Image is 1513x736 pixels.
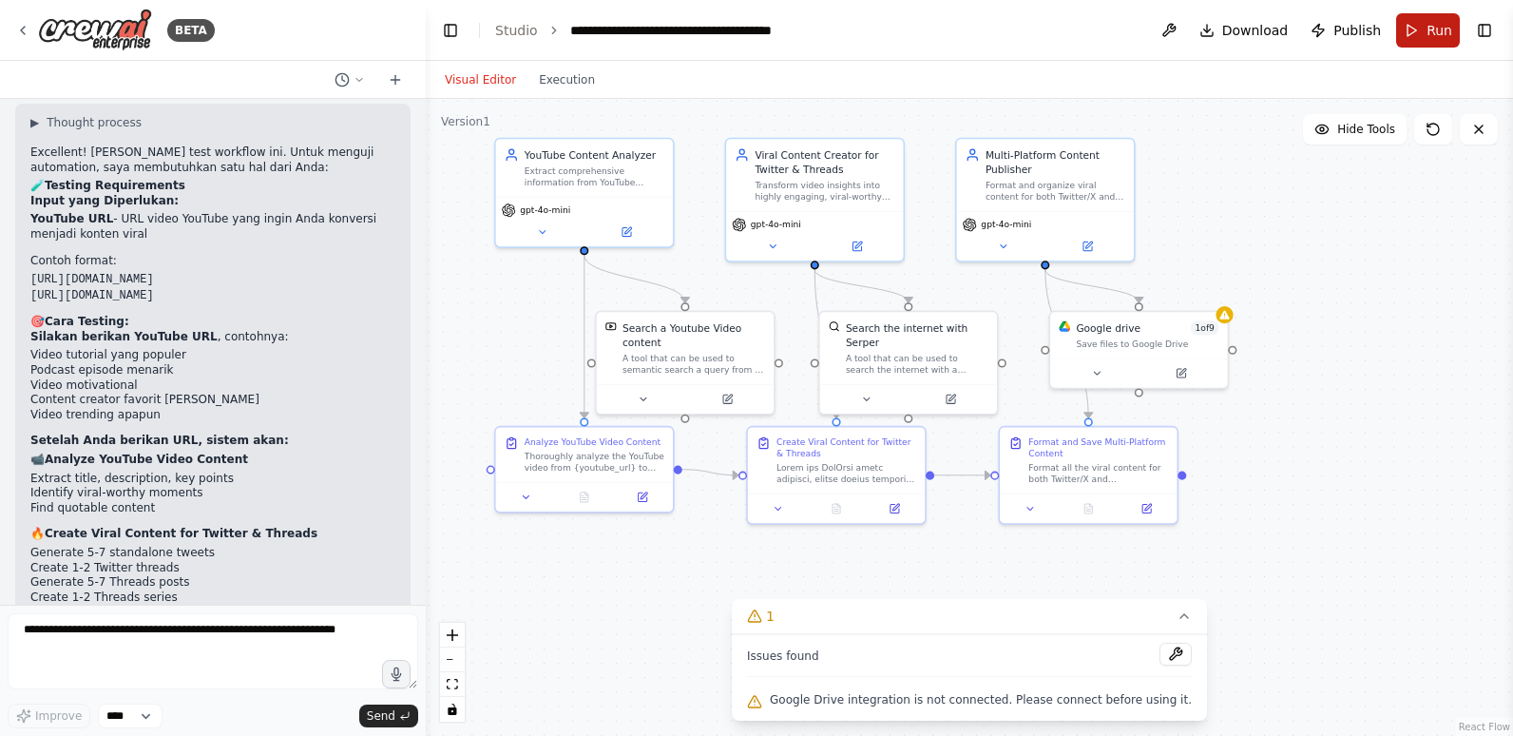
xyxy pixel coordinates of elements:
[1191,320,1218,335] span: Number of enabled actions
[682,462,738,482] g: Edge from 1a977b5b-3623-4b15-b9db-f06c5f4961d3 to e668977c-e4e3-4d79-93e2-06d299950b29
[45,527,317,540] strong: Create Viral Content for Twitter & Threads
[30,212,395,242] li: - URL video YouTube yang ingin Anda konversi menjadi konten viral
[1028,462,1168,485] div: Format all the viral content for both Twitter/X and [DOMAIN_NAME] into professional, ready-to-pub...
[30,546,395,561] li: Generate 5-7 standalone tweets
[755,147,894,176] div: Viral Content Creator for Twitter & Threads
[1459,722,1510,732] a: React Flow attribution
[554,489,615,506] button: No output available
[1076,338,1218,349] div: Save files to Google Drive
[1303,114,1407,145] button: Hide Tools
[495,21,784,40] nav: breadcrumb
[45,179,185,192] strong: Testing Requirements
[527,68,606,91] button: Execution
[440,697,465,722] button: toggle interactivity
[35,708,82,724] span: Improve
[30,179,395,194] h2: 🧪
[755,180,894,203] div: Transform video insights into highly engaging, viral-worthy content for both Twitter/X and [DOMAI...
[605,320,617,332] img: YoutubeVideoSearchTool
[1222,21,1289,40] span: Download
[38,9,152,51] img: Logo
[808,269,844,417] g: Edge from 0a230993-8ff7-43f6-9e15-21b1c3ece481 to e668977c-e4e3-4d79-93e2-06d299950b29
[30,393,395,408] li: Content creator favorit [PERSON_NAME]
[766,607,775,626] span: 1
[732,599,1207,634] button: 1
[367,708,395,724] span: Send
[751,219,801,230] span: gpt-4o-mini
[440,623,465,722] div: React Flow controls
[30,212,113,225] strong: YouTube URL
[1028,436,1168,458] div: Format and Save Multi-Platform Content
[359,705,418,727] button: Send
[440,648,465,672] button: zoom out
[846,320,988,349] div: Search the internet with Serper
[981,219,1031,230] span: gpt-4o-mini
[986,180,1125,203] div: Format and organize viral content for both Twitter/X and [DOMAIN_NAME] into ready-to-publish form...
[30,591,395,606] li: Create 1-2 Threads series
[1076,320,1140,335] div: Google drive
[986,147,1125,176] div: Multi-Platform Content Publisher
[30,453,395,468] p: 📹
[495,23,538,38] a: Studio
[934,468,990,482] g: Edge from e668977c-e4e3-4d79-93e2-06d299950b29 to 386123cf-7d9b-457f-a34a-29e863afe05c
[441,114,490,129] div: Version 1
[746,426,926,525] div: Create Viral Content for Twitter & ThreadsLorem ips DolOrsi ametc adipisci, elitse doeius tempori...
[45,453,248,466] strong: Analyze YouTube Video Content
[1471,17,1498,44] button: Show right sidebar
[829,320,840,332] img: SerperDevTool
[999,426,1178,525] div: Format and Save Multi-Platform ContentFormat all the viral content for both Twitter/X and [DOMAIN...
[1038,269,1146,302] g: Edge from 8f4cea8d-dae5-4c97-b735-f24e82e19d7d to fdd8d43b-4900-4405-a5bf-bf374bca2c92
[30,575,395,591] li: Generate 5-7 Threads posts
[1038,269,1096,417] g: Edge from 8f4cea8d-dae5-4c97-b735-f24e82e19d7d to 386123cf-7d9b-457f-a34a-29e863afe05c
[30,273,154,286] code: [URL][DOMAIN_NAME]
[494,138,674,248] div: YouTube Content AnalyzerExtract comprehensive information from YouTube videos including title, de...
[525,165,664,188] div: Extract comprehensive information from YouTube videos including title, description, key points, t...
[747,649,819,664] span: Issues found
[525,451,664,474] div: Thoroughly analyze the YouTube video from {youtube_url} to extract all key information including:...
[585,223,667,241] button: Open in side panel
[1396,13,1460,48] button: Run
[382,660,411,688] button: Click to speak your automation idea
[30,315,395,330] h2: 🎯
[30,527,395,542] p: 🔥
[327,68,373,91] button: Switch to previous chat
[1049,311,1229,390] div: Google DriveGoogle drive1of9Save files to Google Drive
[30,330,218,343] strong: Silakan berikan YouTube URL
[8,704,90,728] button: Improve
[30,561,395,576] li: Create 1-2 Twitter threads
[955,138,1135,262] div: Multi-Platform Content PublisherFormat and organize viral content for both Twitter/X and [DOMAIN_...
[30,501,395,516] li: Find quotable content
[167,19,215,42] div: BETA
[30,289,154,302] code: [URL][DOMAIN_NAME]
[45,315,129,328] strong: Cara Testing:
[433,68,527,91] button: Visual Editor
[440,672,465,697] button: fit view
[30,115,39,130] span: ▶
[1427,21,1452,40] span: Run
[30,145,395,175] p: Excellent! [PERSON_NAME] test workflow ini. Untuk menguji automation, saya membutuhkan satu hal d...
[30,408,395,423] li: Video trending apapun
[618,489,667,506] button: Open in side panel
[622,320,765,349] div: Search a Youtube Video content
[30,194,179,207] strong: Input yang Diperlukan:
[494,426,674,513] div: Analyze YouTube Video ContentThoroughly analyze the YouTube video from {youtube_url} to extract a...
[622,353,765,376] div: A tool that can be used to semantic search a query from a Youtube Video content.
[808,269,916,302] g: Edge from 0a230993-8ff7-43f6-9e15-21b1c3ece481 to bc66028b-7f95-4065-b649-70102e2109d0
[30,115,142,130] button: ▶Thought process
[30,254,395,269] p: Contoh format:
[910,391,991,408] button: Open in side panel
[380,68,411,91] button: Start a new chat
[595,311,775,416] div: YoutubeVideoSearchToolSearch a Youtube Video contentA tool that can be used to semantic search a ...
[1046,238,1128,255] button: Open in side panel
[30,330,395,345] p: , contohnya:
[1121,500,1171,517] button: Open in side panel
[30,363,395,378] li: Podcast episode menarik
[525,436,661,447] div: Analyze YouTube Video Content
[577,255,692,302] g: Edge from d171bd14-e7dc-4320-b90b-cf7a78cf94f8 to f06bbb39-9608-4a75-8d78-8fdacbd16952
[520,204,570,216] span: gpt-4o-mini
[776,436,916,458] div: Create Viral Content for Twitter & Threads
[440,623,465,648] button: zoom in
[770,692,1192,707] span: Google Drive integration is not connected. Please connect before using it.
[1303,13,1389,48] button: Publish
[816,238,898,255] button: Open in side panel
[577,255,591,417] g: Edge from d171bd14-e7dc-4320-b90b-cf7a78cf94f8 to 1a977b5b-3623-4b15-b9db-f06c5f4961d3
